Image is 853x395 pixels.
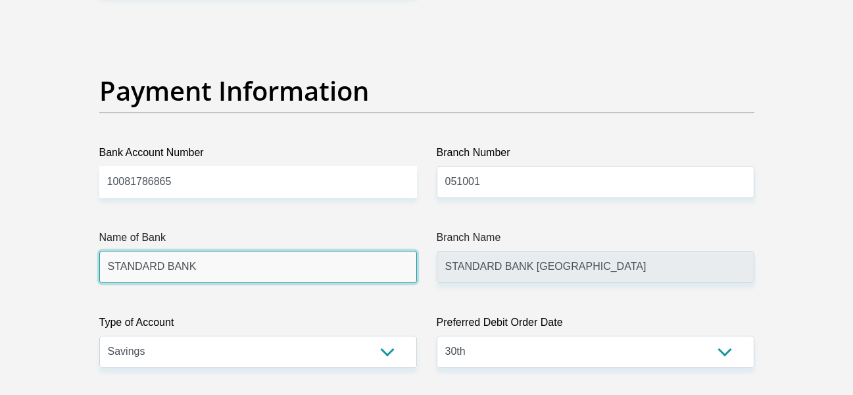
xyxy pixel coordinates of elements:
h2: Payment Information [99,75,754,107]
input: Branch Name [437,251,754,283]
label: Preferred Debit Order Date [437,315,754,336]
label: Type of Account [99,315,417,336]
input: Name of Bank [99,251,417,283]
label: Branch Number [437,145,754,166]
label: Branch Name [437,230,754,251]
label: Bank Account Number [99,145,417,166]
input: Bank Account Number [99,166,417,198]
input: Branch Number [437,166,754,198]
label: Name of Bank [99,230,417,251]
